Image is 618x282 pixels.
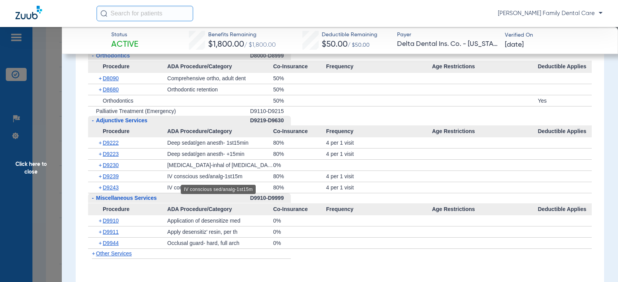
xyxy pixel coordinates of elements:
span: D9243 [103,184,119,191]
div: 0% [273,238,326,248]
span: Payer [397,31,498,39]
span: Deductible Applies [538,125,592,138]
span: $1,800.00 [208,41,244,49]
span: Active [111,39,138,50]
span: D9944 [103,240,119,246]
div: D9910-D9999 [250,193,291,203]
div: 4 per 1 visit [326,137,432,148]
div: Apply desensitiz' resin, per th [167,226,273,237]
span: ADA Procedure/Category [167,125,273,138]
span: Orthodontics [103,98,133,104]
div: IV conscious sed/analg-ea+15m [167,182,273,193]
div: Application of desensitize med [167,215,273,226]
span: Other Services [96,250,132,257]
img: Zuub Logo [15,6,42,19]
div: 80% [273,182,326,193]
span: D9239 [103,173,119,179]
span: + [99,137,103,148]
span: ADA Procedure/Category [167,61,273,73]
span: [PERSON_NAME] Family Dental Care [498,10,603,17]
div: D9110-D9215 [250,106,291,116]
span: - [92,195,94,201]
span: Age Restrictions [432,61,538,73]
div: 0% [273,215,326,226]
div: Yes [538,95,592,106]
span: D8680 [103,86,119,93]
span: ADA Procedure/Category [167,203,273,216]
span: Age Restrictions [432,125,538,138]
span: Benefits Remaining [208,31,276,39]
span: Deductible Remaining [322,31,377,39]
div: Comprehensive ortho, adult dent [167,73,273,84]
span: Procedure [88,203,168,216]
span: D9911 [103,229,119,235]
span: Miscellaneous Services [96,195,157,201]
div: Deep sedat/gen anesth- 1st15min [167,137,273,148]
div: 0% [273,226,326,237]
span: Frequency [326,125,432,138]
span: Deductible Applies [538,203,592,216]
span: Procedure [88,61,168,73]
div: 50% [273,95,326,106]
span: Adjunctive Services [96,117,148,123]
span: Verified On [505,31,606,39]
span: + [99,215,103,226]
span: + [99,149,103,159]
span: Procedure [88,125,168,138]
span: + [99,226,103,237]
span: D8090 [103,75,119,81]
span: D9222 [103,140,119,146]
span: - [92,52,94,59]
div: [MEDICAL_DATA]-inhal of [MEDICAL_DATA] oxid [167,160,273,171]
span: + [99,238,103,248]
span: Orthodontics [96,52,130,59]
span: D9910 [103,218,119,224]
span: Co-Insurance [273,203,326,216]
span: + [99,171,103,182]
span: Status [111,31,138,39]
div: D8000-D8999 [250,51,291,61]
span: Co-Insurance [273,61,326,73]
div: IV conscious sed/analg-1st15m [181,185,256,194]
span: Frequency [326,61,432,73]
div: 4 per 1 visit [326,182,432,193]
span: $50.00 [322,41,348,49]
div: IV conscious sed/analg-1st15m [167,171,273,182]
span: / $1,800.00 [244,42,276,48]
div: D9219-D9630 [250,116,291,125]
span: D9223 [103,151,119,157]
div: 80% [273,171,326,182]
img: Search Icon [100,10,107,17]
div: Orthodontic retention [167,84,273,95]
div: 0% [273,160,326,171]
input: Search for patients [97,6,193,21]
div: 80% [273,149,326,159]
span: + [99,73,103,84]
div: Deep sedat/gen anesth- +15min [167,149,273,159]
div: Occlusal guard- hard, full arch [167,238,273,248]
span: + [99,84,103,95]
span: + [92,250,95,257]
div: 80% [273,137,326,148]
span: Deductible Applies [538,61,592,73]
div: 4 per 1 visit [326,171,432,182]
span: + [99,182,103,193]
span: / $50.00 [348,42,370,48]
span: Co-Insurance [273,125,326,138]
span: + [99,160,103,171]
span: [DATE] [505,40,524,50]
span: D9230 [103,162,119,168]
span: Palliative Treatment (Emergency) [96,108,176,114]
span: Delta Dental Ins. Co. - [US_STATE] [397,39,498,49]
span: Age Restrictions [432,203,538,216]
div: 4 per 1 visit [326,149,432,159]
span: - [92,117,94,123]
div: 50% [273,84,326,95]
span: Frequency [326,203,432,216]
div: 50% [273,73,326,84]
